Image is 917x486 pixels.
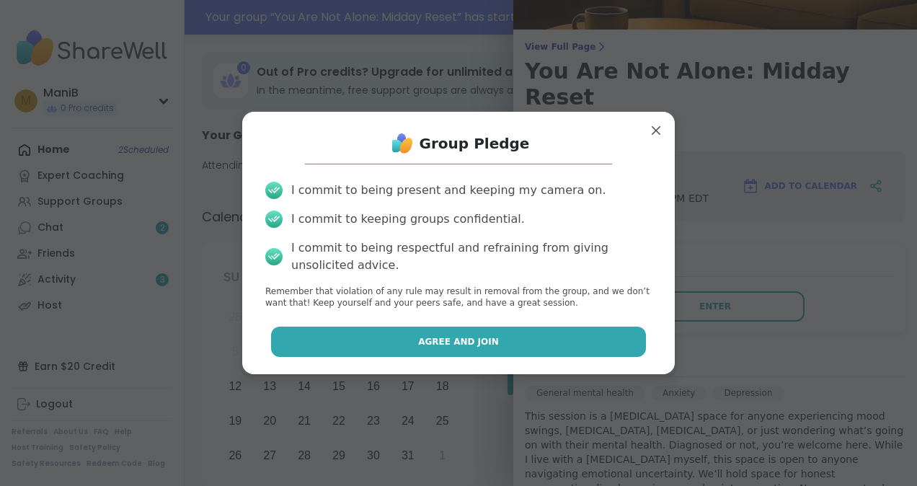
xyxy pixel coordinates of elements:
img: ShareWell Logo [388,129,417,158]
span: Agree and Join [418,335,499,348]
div: I commit to keeping groups confidential. [291,211,525,228]
h1: Group Pledge [420,133,530,154]
p: Remember that violation of any rule may result in removal from the group, and we don’t want that!... [265,286,652,310]
div: I commit to being respectful and refraining from giving unsolicited advice. [291,239,652,274]
button: Agree and Join [271,327,647,357]
div: I commit to being present and keeping my camera on. [291,182,606,199]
